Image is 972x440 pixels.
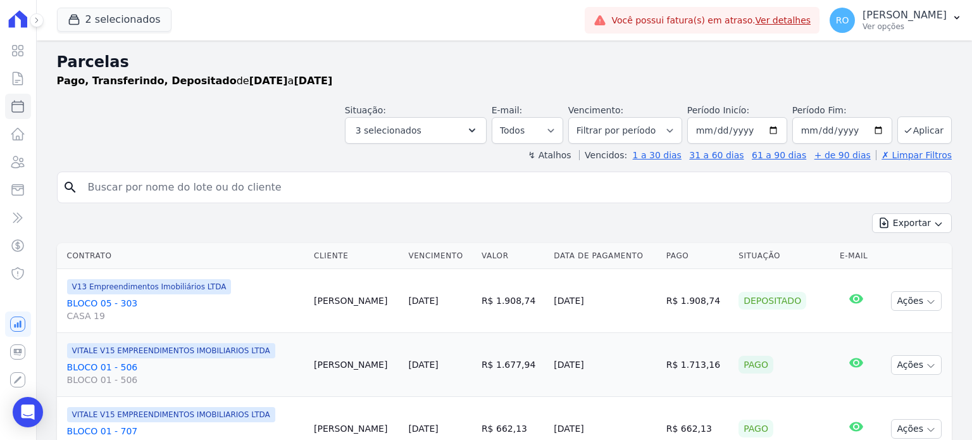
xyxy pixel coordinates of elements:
[492,105,523,115] label: E-mail:
[568,105,623,115] label: Vencimento:
[792,104,892,117] label: Período Fim:
[57,51,952,73] h2: Parcelas
[814,150,871,160] a: + de 90 dias
[13,397,43,427] div: Open Intercom Messenger
[579,150,627,160] label: Vencidos:
[756,15,811,25] a: Ver detalhes
[863,9,947,22] p: [PERSON_NAME]
[67,407,275,422] span: VITALE V15 EMPREENDIMENTOS IMOBILIARIOS LTDA
[876,150,952,160] a: ✗ Limpar Filtros
[67,279,232,294] span: V13 Empreendimentos Imobiliários LTDA
[309,269,403,333] td: [PERSON_NAME]
[249,75,288,87] strong: [DATE]
[661,243,733,269] th: Pago
[67,343,275,358] span: VITALE V15 EMPREENDIMENTOS IMOBILIARIOS LTDA
[408,360,438,370] a: [DATE]
[738,356,773,374] div: Pago
[57,75,237,87] strong: Pago, Transferindo, Depositado
[57,73,333,89] p: de a
[477,243,549,269] th: Valor
[57,8,171,32] button: 2 selecionados
[738,420,773,437] div: Pago
[687,105,749,115] label: Período Inicío:
[689,150,744,160] a: 31 a 60 dias
[752,150,806,160] a: 61 a 90 dias
[294,75,332,87] strong: [DATE]
[819,3,972,38] button: RO [PERSON_NAME] Ver opções
[633,150,682,160] a: 1 a 30 dias
[57,243,309,269] th: Contrato
[891,419,942,439] button: Ações
[528,150,571,160] label: ↯ Atalhos
[477,333,549,397] td: R$ 1.677,94
[549,243,661,269] th: Data de Pagamento
[897,116,952,144] button: Aplicar
[661,333,733,397] td: R$ 1.713,16
[309,333,403,397] td: [PERSON_NAME]
[549,269,661,333] td: [DATE]
[836,16,849,25] span: RO
[67,310,304,322] span: CASA 19
[872,213,952,233] button: Exportar
[733,243,835,269] th: Situação
[356,123,421,138] span: 3 selecionados
[891,355,942,375] button: Ações
[67,297,304,322] a: BLOCO 05 - 303CASA 19
[863,22,947,32] p: Ver opções
[345,117,487,144] button: 3 selecionados
[67,361,304,386] a: BLOCO 01 - 506BLOCO 01 - 506
[309,243,403,269] th: Cliente
[477,269,549,333] td: R$ 1.908,74
[63,180,78,195] i: search
[408,424,438,434] a: [DATE]
[891,291,942,311] button: Ações
[80,175,946,200] input: Buscar por nome do lote ou do cliente
[738,292,806,310] div: Depositado
[835,243,878,269] th: E-mail
[611,14,811,27] span: Você possui fatura(s) em atraso.
[345,105,386,115] label: Situação:
[661,269,733,333] td: R$ 1.908,74
[67,374,304,386] span: BLOCO 01 - 506
[549,333,661,397] td: [DATE]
